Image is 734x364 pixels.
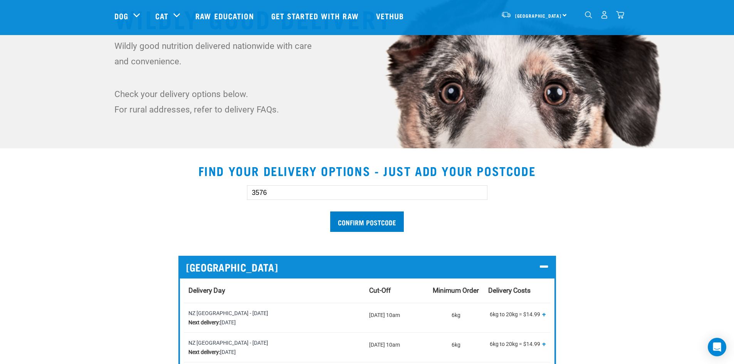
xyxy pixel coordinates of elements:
div: NZ [GEOGRAPHIC_DATA] - [DATE] [DATE] [188,309,360,327]
td: 6kg [428,303,484,332]
a: Get started with Raw [264,0,368,31]
img: van-moving.png [501,11,511,18]
a: Vethub [368,0,414,31]
p: 6kg to 20kg = $14.99 20kg to 40kg = $29.99 Over 40kg = $44.99 [488,338,546,352]
th: Minimum Order [428,278,484,303]
a: Dog [114,10,128,22]
img: home-icon-1@2x.png [585,11,592,18]
input: Confirm postcode [330,211,404,232]
td: 6kg [428,332,484,362]
span: [GEOGRAPHIC_DATA] [186,261,278,273]
span: + [542,340,546,347]
p: [GEOGRAPHIC_DATA] [186,261,548,273]
img: home-icon@2x.png [616,11,624,19]
strong: Next delivery: [188,319,220,325]
p: Wildly good nutrition delivered nationwide with care and convenience. [114,38,317,69]
div: NZ [GEOGRAPHIC_DATA] - [DATE] [DATE] [188,338,360,357]
div: Open Intercom Messenger [708,338,726,356]
td: [DATE] 10am [364,303,428,332]
button: Show all tiers [542,341,546,347]
input: Enter your postcode here... [247,185,487,200]
span: + [542,310,546,318]
th: Delivery Costs [484,278,550,303]
a: Cat [155,10,168,22]
th: Delivery Day [184,278,364,303]
span: [GEOGRAPHIC_DATA] [515,14,562,17]
td: [DATE] 10am [364,332,428,362]
a: Raw Education [188,0,263,31]
th: Cut-Off [364,278,428,303]
strong: Next delivery: [188,349,220,355]
img: user.png [600,11,608,19]
h2: Find your delivery options - just add your postcode [9,164,725,178]
button: Show all tiers [542,311,546,317]
p: Check your delivery options below. For rural addresses, refer to delivery FAQs. [114,86,317,117]
p: 6kg to 20kg = $14.99 20kg to 40kg = $29.99 Over 40kg = $44.99 [488,309,546,322]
